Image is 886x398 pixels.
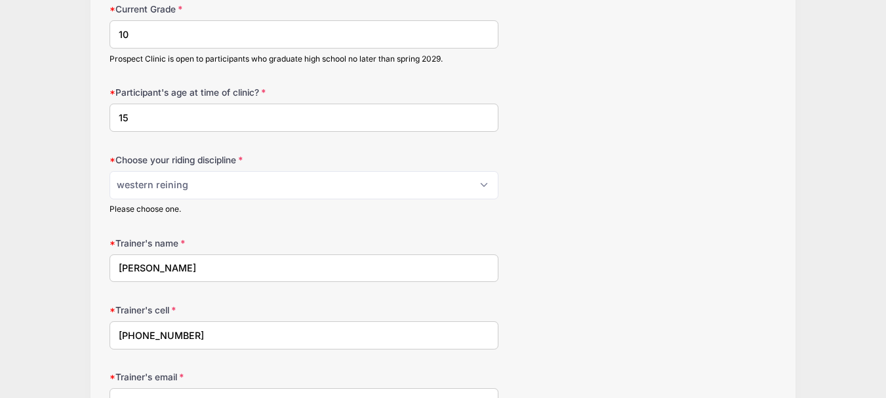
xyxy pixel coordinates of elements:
div: Prospect Clinic is open to participants who graduate high school no later than spring 2029. [110,53,498,65]
label: Trainer's cell [110,304,332,317]
label: Participant's age at time of clinic? [110,86,332,99]
div: Please choose one. [110,203,498,215]
label: Trainer's email [110,370,332,384]
label: Choose your riding discipline [110,153,332,167]
label: Trainer's name [110,237,332,250]
label: Current Grade [110,3,332,16]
